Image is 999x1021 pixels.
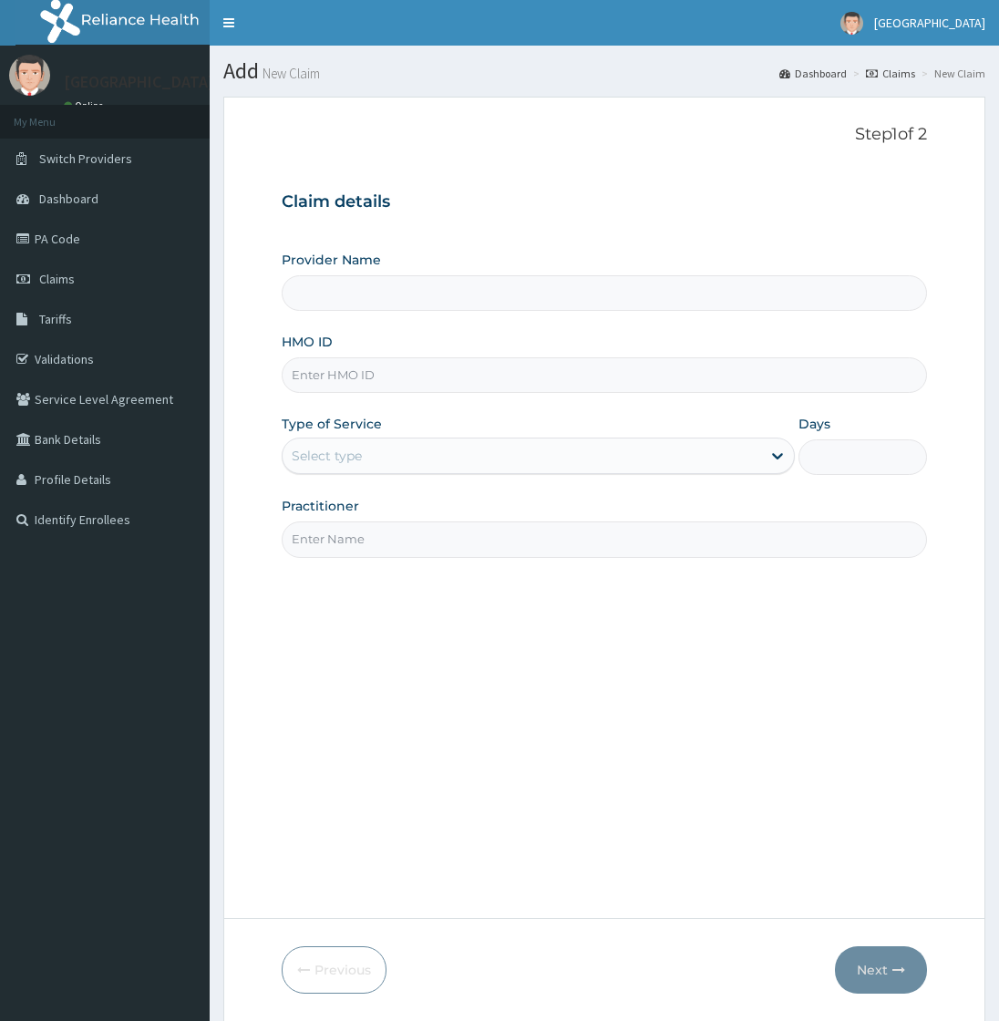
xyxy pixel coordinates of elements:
[282,521,928,557] input: Enter Name
[835,946,927,994] button: Next
[282,333,333,351] label: HMO ID
[866,66,915,81] a: Claims
[282,946,386,994] button: Previous
[39,150,132,167] span: Switch Providers
[282,192,928,212] h3: Claim details
[39,311,72,327] span: Tariffs
[39,271,75,287] span: Claims
[282,497,359,515] label: Practitioner
[282,415,382,433] label: Type of Service
[39,191,98,207] span: Dashboard
[223,59,985,83] h1: Add
[917,66,985,81] li: New Claim
[64,74,214,90] p: [GEOGRAPHIC_DATA]
[64,99,108,112] a: Online
[874,15,985,31] span: [GEOGRAPHIC_DATA]
[840,12,863,35] img: User Image
[282,125,928,145] p: Step 1 of 2
[282,251,381,269] label: Provider Name
[9,55,50,96] img: User Image
[798,415,830,433] label: Days
[292,447,362,465] div: Select type
[779,66,847,81] a: Dashboard
[259,67,320,80] small: New Claim
[282,357,928,393] input: Enter HMO ID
